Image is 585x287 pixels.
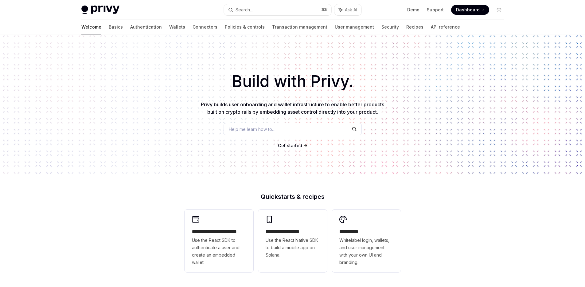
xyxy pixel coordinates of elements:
[335,20,374,34] a: User management
[381,20,399,34] a: Security
[427,7,444,13] a: Support
[407,7,419,13] a: Demo
[169,20,185,34] a: Wallets
[278,143,302,149] a: Get started
[431,20,460,34] a: API reference
[258,210,327,272] a: **** **** **** ***Use the React Native SDK to build a mobile app on Solana.
[193,20,217,34] a: Connectors
[451,5,489,15] a: Dashboard
[225,20,265,34] a: Policies & controls
[339,237,393,266] span: Whitelabel login, wallets, and user management with your own UI and branding.
[272,20,327,34] a: Transaction management
[236,6,253,14] div: Search...
[224,4,331,15] button: Search...⌘K
[345,7,357,13] span: Ask AI
[201,101,384,115] span: Privy builds user onboarding and wallet infrastructure to enable better products built on crypto ...
[185,194,401,200] h2: Quickstarts & recipes
[334,4,361,15] button: Ask AI
[192,237,246,266] span: Use the React SDK to authenticate a user and create an embedded wallet.
[81,20,101,34] a: Welcome
[332,210,401,272] a: **** *****Whitelabel login, wallets, and user management with your own UI and branding.
[321,7,328,12] span: ⌘ K
[130,20,162,34] a: Authentication
[456,7,480,13] span: Dashboard
[229,126,275,132] span: Help me learn how to…
[266,237,320,259] span: Use the React Native SDK to build a mobile app on Solana.
[109,20,123,34] a: Basics
[406,20,423,34] a: Recipes
[81,6,119,14] img: light logo
[10,69,575,93] h1: Build with Privy.
[494,5,504,15] button: Toggle dark mode
[278,143,302,148] span: Get started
